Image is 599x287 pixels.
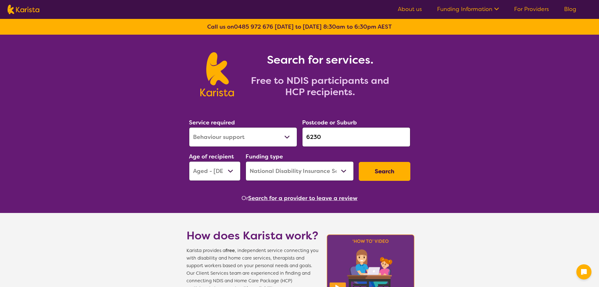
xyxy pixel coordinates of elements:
a: Funding Information [437,5,499,13]
span: Or [241,193,248,203]
a: 0485 972 676 [234,23,273,31]
a: About us [398,5,422,13]
a: For Providers [514,5,549,13]
label: Age of recipient [189,153,234,160]
b: free [225,248,235,254]
label: Postcode or Suburb [302,119,357,126]
h1: Search for services. [241,52,399,67]
a: Blog [564,5,576,13]
h1: How does Karista work? [186,228,319,243]
button: Search [359,162,410,181]
button: Search for a provider to leave a review [248,193,358,203]
h2: Free to NDIS participants and HCP recipients. [241,75,399,98]
img: Karista logo [8,5,39,14]
label: Service required [189,119,235,126]
b: Call us on [DATE] to [DATE] 8:30am to 6:30pm AEST [207,23,392,31]
input: Type [302,127,410,147]
label: Funding type [246,153,283,160]
img: Karista logo [200,52,234,96]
